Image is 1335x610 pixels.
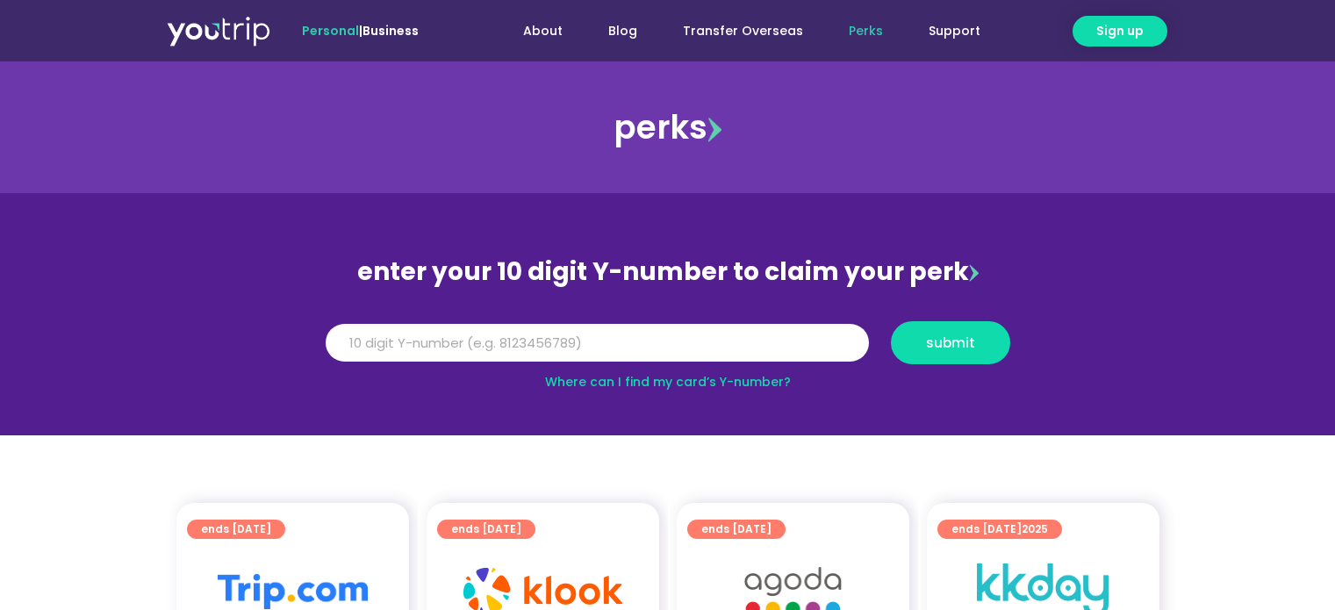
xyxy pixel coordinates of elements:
[437,520,535,539] a: ends [DATE]
[187,520,285,539] a: ends [DATE]
[1073,16,1167,47] a: Sign up
[1022,521,1048,536] span: 2025
[545,373,791,391] a: Where can I find my card’s Y-number?
[926,336,975,349] span: submit
[585,15,660,47] a: Blog
[951,520,1048,539] span: ends [DATE]
[660,15,826,47] a: Transfer Overseas
[201,520,271,539] span: ends [DATE]
[302,22,359,39] span: Personal
[937,520,1062,539] a: ends [DATE]2025
[326,321,1010,377] form: Y Number
[826,15,906,47] a: Perks
[362,22,419,39] a: Business
[701,520,772,539] span: ends [DATE]
[891,321,1010,364] button: submit
[906,15,1003,47] a: Support
[466,15,1003,47] nav: Menu
[317,249,1019,295] div: enter your 10 digit Y-number to claim your perk
[326,324,869,362] input: 10 digit Y-number (e.g. 8123456789)
[302,22,419,39] span: |
[1096,22,1144,40] span: Sign up
[687,520,786,539] a: ends [DATE]
[500,15,585,47] a: About
[451,520,521,539] span: ends [DATE]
